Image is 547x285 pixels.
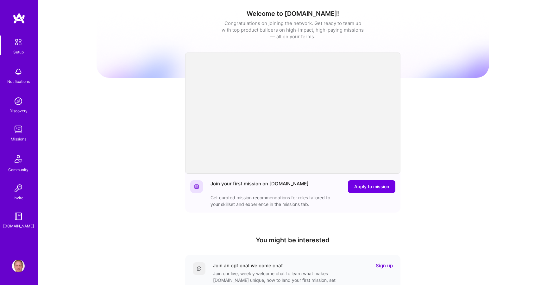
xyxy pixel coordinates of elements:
img: Comment [197,266,202,271]
a: Sign up [376,262,393,269]
h1: Welcome to [DOMAIN_NAME]! [97,10,489,17]
img: logo [13,13,25,24]
img: Community [11,151,26,166]
img: setup [12,35,25,49]
div: Invite [14,195,23,201]
div: Community [8,166,28,173]
div: Join an optional welcome chat [213,262,283,269]
div: Get curated mission recommendations for roles tailored to your skillset and experience in the mis... [211,194,337,208]
div: Setup [13,49,24,55]
div: [DOMAIN_NAME] [3,223,34,229]
img: Invite [12,182,25,195]
img: discovery [12,95,25,108]
div: Discovery [9,108,28,114]
img: guide book [12,210,25,223]
img: Website [194,184,199,189]
div: Join your first mission on [DOMAIN_NAME] [211,180,309,193]
img: teamwork [12,123,25,136]
img: User Avatar [12,260,25,272]
div: Missions [11,136,26,142]
iframe: video [185,53,400,174]
button: Apply to mission [348,180,395,193]
img: bell [12,65,25,78]
div: Notifications [7,78,30,85]
span: Apply to mission [354,183,389,190]
a: User Avatar [10,260,26,272]
h4: You might be interested [185,236,400,244]
div: Congratulations on joining the network. Get ready to team up with top product builders on high-im... [222,20,364,40]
